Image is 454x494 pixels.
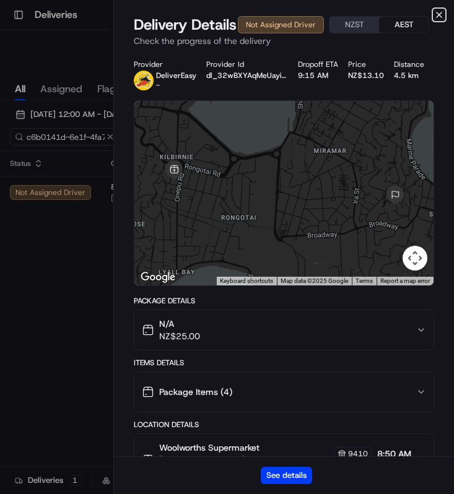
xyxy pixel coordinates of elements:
[32,80,223,93] input: Got a question? Start typing here...
[211,122,225,137] button: Start new chat
[87,209,150,219] a: Powered byPylon
[138,269,178,285] a: Open this area in Google Maps (opens a new window)
[117,180,199,192] span: API Documentation
[220,277,273,285] button: Keyboard shortcuts
[159,441,331,466] span: Woolworths Supermarket [GEOGRAPHIC_DATA] - [GEOGRAPHIC_DATA] Store Manager
[12,50,225,69] p: Welcome 👋
[42,131,157,141] div: We're available if you need us!
[330,17,379,33] button: NZST
[379,17,429,33] button: AEST
[377,448,411,460] span: 8:50 AM
[159,318,200,330] span: N/A
[394,59,424,69] div: Distance
[298,59,338,69] div: Dropoff ETA
[134,35,434,47] p: Check the progress of the delivery
[134,310,434,350] button: N/ANZ$25.00
[12,12,37,37] img: Nash
[281,277,348,284] span: Map data ©2025 Google
[356,277,373,284] a: Terms (opens in new tab)
[134,71,154,90] img: delivereasy_logo.png
[134,372,434,412] button: Package Items (4)
[134,59,196,69] div: Provider
[12,181,22,191] div: 📗
[42,118,203,131] div: Start new chat
[348,59,384,69] div: Price
[134,358,434,368] div: Items Details
[156,80,160,90] span: -
[403,246,427,271] button: Map camera controls
[380,277,430,284] a: Report a map error
[105,181,115,191] div: 💻
[138,269,178,285] img: Google
[12,118,35,141] img: 1736555255976-a54dd68f-1ca7-489b-9aae-adbdc363a1c4
[348,449,368,459] span: 9410
[134,420,434,430] div: Location Details
[134,434,434,486] button: Woolworths Supermarket [GEOGRAPHIC_DATA] - [GEOGRAPHIC_DATA] Store Manager94108:50 AM
[206,71,288,80] button: dl_32wBXYAqMeUayiIemoPUQOgDkOa
[156,71,196,80] p: DeliverEasy
[123,210,150,219] span: Pylon
[134,15,237,35] span: Delivery Details
[261,467,312,484] button: See details
[206,59,288,69] div: Provider Id
[100,175,204,197] a: 💻API Documentation
[7,175,100,197] a: 📗Knowledge Base
[394,71,424,80] div: 4.5 km
[159,386,232,398] span: Package Items ( 4 )
[134,296,434,306] div: Package Details
[25,180,95,192] span: Knowledge Base
[298,71,338,80] div: 9:15 AM
[348,71,384,80] div: NZ$13.10
[159,330,200,342] span: NZ$25.00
